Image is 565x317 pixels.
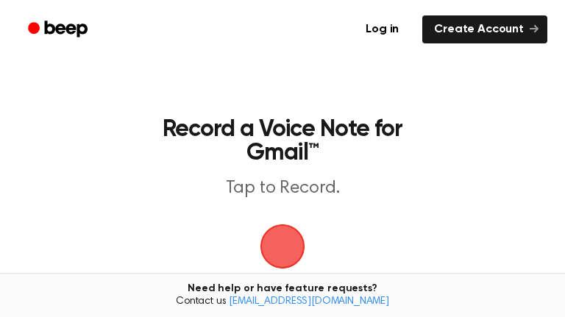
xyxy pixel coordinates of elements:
h1: Record a Voice Note for Gmail™ [159,118,406,165]
a: Beep [18,15,101,44]
a: Log in [351,13,413,46]
p: Tap to Record. [159,177,406,201]
a: Create Account [422,15,547,43]
span: Contact us [9,296,556,309]
img: Beep Logo [260,224,305,268]
a: [EMAIL_ADDRESS][DOMAIN_NAME] [229,296,389,307]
